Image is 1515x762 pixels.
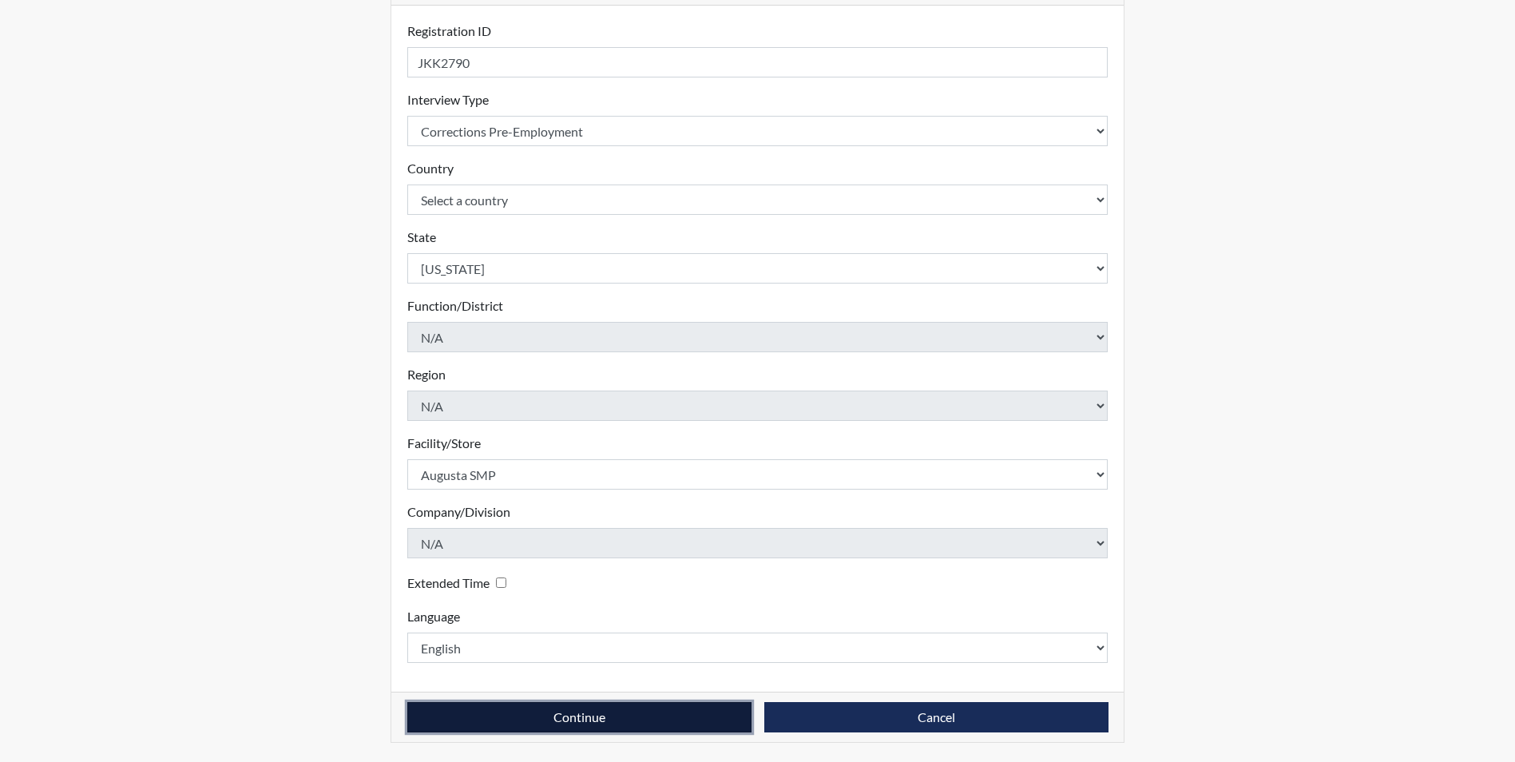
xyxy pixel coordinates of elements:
label: Function/District [407,296,503,316]
button: Cancel [764,702,1108,732]
label: Interview Type [407,90,489,109]
label: Extended Time [407,573,490,593]
label: Registration ID [407,22,491,41]
label: Language [407,607,460,626]
label: Region [407,365,446,384]
div: Checking this box will provide the interviewee with an accomodation of extra time to answer each ... [407,571,513,594]
label: Facility/Store [407,434,481,453]
button: Continue [407,702,752,732]
label: State [407,228,436,247]
label: Country [407,159,454,178]
label: Company/Division [407,502,510,522]
input: Insert a Registration ID, which needs to be a unique alphanumeric value for each interviewee [407,47,1108,77]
